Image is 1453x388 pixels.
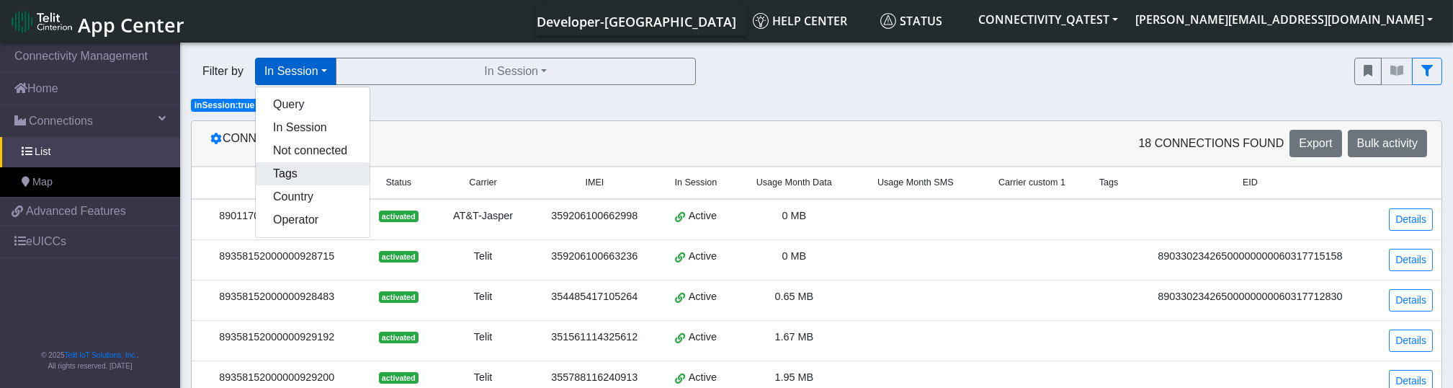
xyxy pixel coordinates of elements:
div: 354485417105264 [540,289,649,305]
span: Export [1299,137,1332,149]
div: Telit [444,249,522,265]
span: EID [1243,176,1258,190]
span: 1.95 MB [774,371,813,383]
span: Active [689,208,717,224]
span: Bulk activity [1357,137,1418,149]
span: Active [689,330,717,345]
span: Active [689,249,717,265]
span: Developer-[GEOGRAPHIC_DATA] [537,13,736,30]
span: App Center [78,12,184,38]
span: Active [689,289,717,305]
div: 359206100662998 [540,208,649,224]
div: Connections [195,130,817,157]
span: Usage Month SMS [877,176,954,190]
span: activated [379,251,419,263]
span: 0.65 MB [774,291,813,302]
span: 18 Connections found [1138,135,1284,152]
span: activated [379,372,419,384]
div: 89011703324460431708 [200,208,354,224]
span: 0 MB [782,210,806,221]
span: Active [689,370,717,386]
div: 351561114325612 [540,330,649,345]
a: Details [1389,289,1433,312]
div: 355788116240913 [540,370,649,386]
button: [PERSON_NAME][EMAIL_ADDRESS][DOMAIN_NAME] [1127,6,1441,32]
a: Details [1389,249,1433,271]
a: Your current platform instance [536,6,736,35]
img: status.svg [880,13,896,29]
span: 0 MB [782,250,806,262]
div: Telit [444,289,522,305]
span: IMEI [585,176,604,190]
span: activated [379,332,419,343]
span: Carrier [469,176,496,190]
span: Filter by [191,63,255,80]
div: 89358152000000929200 [200,370,354,386]
a: Help center [747,6,875,35]
a: Details [1389,330,1433,352]
div: 89033023426500000000060317715158 [1138,249,1362,265]
span: Usage Month Data [756,176,832,190]
button: Operator [256,208,370,232]
a: Status [875,6,970,35]
button: In Session [336,58,696,85]
button: Tags [256,162,370,185]
div: 89358152000000929192 [200,330,354,345]
span: Tags [1099,176,1119,190]
span: Carrier custom 1 [998,176,1065,190]
span: In Session [674,176,717,190]
span: Help center [753,13,847,29]
button: Bulk activity [1348,130,1427,157]
span: Status [385,176,411,190]
span: activated [379,211,419,222]
button: Export [1289,130,1341,157]
span: Connections [29,113,93,130]
div: 89033023426500000000060317712830 [1138,289,1362,305]
img: knowledge.svg [753,13,769,29]
span: 1.67 MB [774,331,813,343]
div: Telit [444,370,522,386]
div: fitlers menu [1354,58,1442,85]
button: In Session [256,116,370,139]
span: Map [32,175,53,190]
button: Country [256,185,370,208]
span: Status [880,13,942,29]
button: Query [256,93,370,116]
a: Telit IoT Solutions, Inc. [65,351,137,359]
div: 89358152000000928715 [200,249,354,265]
div: Telit [444,330,522,345]
span: Advanced Features [26,203,126,220]
img: logo-telit-cinterion-gw-new.png [12,10,72,33]
span: inSession:true [195,100,254,110]
span: List [35,144,50,160]
div: AT&T-Jasper [444,208,522,224]
div: 89358152000000928483 [200,289,354,305]
a: App Center [12,6,182,37]
button: Not connected [256,139,370,162]
div: 359206100663236 [540,249,649,265]
button: CONNECTIVITY_QATEST [970,6,1127,32]
span: activated [379,291,419,303]
button: In Session [255,58,336,85]
a: Details [1389,208,1433,231]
